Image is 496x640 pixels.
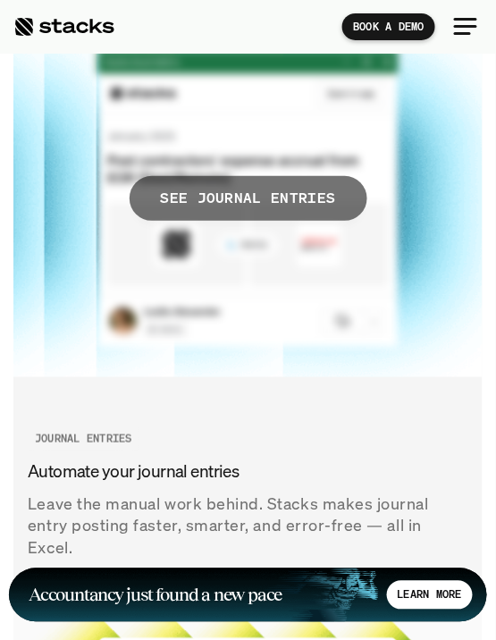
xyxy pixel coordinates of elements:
[129,176,366,221] span: SEE JOURNAL ENTRIES
[353,21,425,33] p: BOOK A DEMO
[13,20,483,596] a: SEE JOURNAL ENTRIESLeave the manual work behind. Stacks makes journal entry posting faster, smart...
[9,568,487,622] a: Accountancy just found a new paceLEARN MORE
[157,414,236,426] a: Privacy Policy
[28,493,468,560] p: Leave the manual work behind. Stacks makes journal entry posting faster, smarter, and error-free ...
[29,587,378,603] h1: Accountancy just found a new pace
[160,185,335,211] p: SEE JOURNAL ENTRIES
[28,459,468,484] h3: Automate your journal entries
[35,433,132,445] h2: JOURNAL ENTRIES
[398,589,462,602] p: LEARN MORE
[342,13,435,40] a: BOOK A DEMO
